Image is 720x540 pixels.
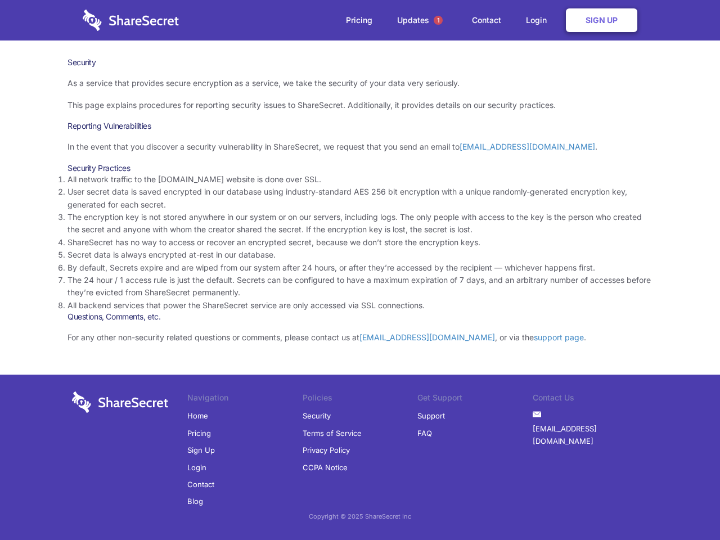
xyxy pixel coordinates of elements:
[303,391,418,407] li: Policies
[67,173,652,186] li: All network traffic to the [DOMAIN_NAME] website is done over SSL.
[72,391,168,413] img: logo-wordmark-white-trans-d4663122ce5f474addd5e946df7df03e33cb6a1c49d2221995e7729f52c070b2.svg
[417,407,445,424] a: Support
[67,121,652,131] h3: Reporting Vulnerabilities
[67,274,652,299] li: The 24 hour / 1 access rule is just the default. Secrets can be configured to have a maximum expi...
[417,391,533,407] li: Get Support
[533,420,648,450] a: [EMAIL_ADDRESS][DOMAIN_NAME]
[67,141,652,153] p: In the event that you discover a security vulnerability in ShareSecret, we request that you send ...
[67,211,652,236] li: The encryption key is not stored anywhere in our system or on our servers, including logs. The on...
[434,16,443,25] span: 1
[67,77,652,89] p: As a service that provides secure encryption as a service, we take the security of your data very...
[303,459,348,476] a: CCPA Notice
[461,3,512,38] a: Contact
[67,249,652,261] li: Secret data is always encrypted at-rest in our database.
[187,459,206,476] a: Login
[67,163,652,173] h3: Security Practices
[566,8,637,32] a: Sign Up
[335,3,384,38] a: Pricing
[534,332,584,342] a: support page
[187,407,208,424] a: Home
[515,3,564,38] a: Login
[83,10,179,31] img: logo-wordmark-white-trans-d4663122ce5f474addd5e946df7df03e33cb6a1c49d2221995e7729f52c070b2.svg
[67,57,652,67] h1: Security
[303,442,350,458] a: Privacy Policy
[67,236,652,249] li: ShareSecret has no way to access or recover an encrypted secret, because we don’t store the encry...
[187,442,215,458] a: Sign Up
[67,331,652,344] p: For any other non-security related questions or comments, please contact us at , or via the .
[303,425,362,442] a: Terms of Service
[187,493,203,510] a: Blog
[533,391,648,407] li: Contact Us
[187,425,211,442] a: Pricing
[303,407,331,424] a: Security
[67,299,652,312] li: All backend services that power the ShareSecret service are only accessed via SSL connections.
[187,476,214,493] a: Contact
[460,142,595,151] a: [EMAIL_ADDRESS][DOMAIN_NAME]
[67,262,652,274] li: By default, Secrets expire and are wiped from our system after 24 hours, or after they’re accesse...
[359,332,495,342] a: [EMAIL_ADDRESS][DOMAIN_NAME]
[417,425,432,442] a: FAQ
[187,391,303,407] li: Navigation
[67,312,652,322] h3: Questions, Comments, etc.
[67,99,652,111] p: This page explains procedures for reporting security issues to ShareSecret. Additionally, it prov...
[67,186,652,211] li: User secret data is saved encrypted in our database using industry-standard AES 256 bit encryptio...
